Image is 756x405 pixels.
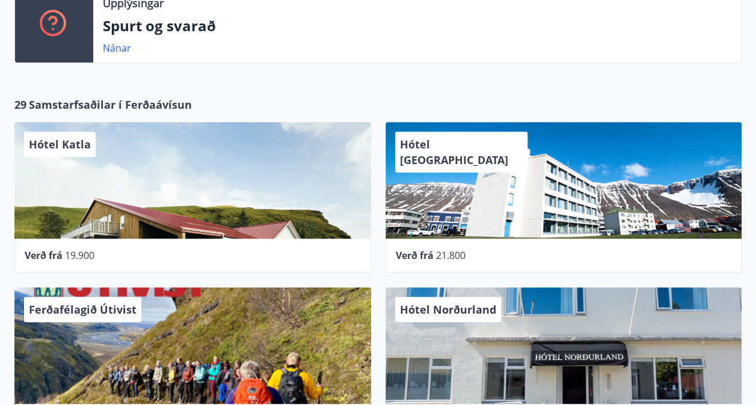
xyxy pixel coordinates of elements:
[29,97,192,112] span: Samstarfsaðilar í Ferðaávísun
[103,16,731,36] p: Spurt og svarað
[400,302,496,317] span: Hótel Norðurland
[65,249,94,262] span: 19.900
[103,41,131,55] a: Nánar
[436,249,466,262] span: 21.800
[25,249,63,262] span: Verð frá
[400,137,508,167] span: Hótel [GEOGRAPHIC_DATA]
[396,249,434,262] span: Verð frá
[29,302,137,317] span: Ferðafélagið Útivist
[14,97,26,112] span: 29
[29,137,91,151] span: Hótel Katla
